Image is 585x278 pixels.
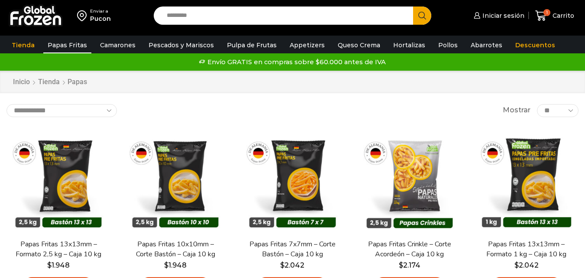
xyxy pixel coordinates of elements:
[511,37,559,53] a: Descuentos
[503,105,530,115] span: Mostrar
[543,9,550,16] span: 1
[47,261,70,269] bdi: 1.948
[480,11,524,20] span: Iniciar sesión
[90,14,111,23] div: Pucon
[550,11,574,20] span: Carrito
[399,261,403,269] span: $
[90,8,111,14] div: Enviar a
[389,37,430,53] a: Hortalizas
[246,239,339,259] a: Papas Fritas 7x7mm – Corte Bastón – Caja 10 kg
[472,7,524,24] a: Iniciar sesión
[533,6,576,26] a: 1 Carrito
[68,78,87,86] h1: Papas
[333,37,385,53] a: Queso Crema
[413,7,431,25] button: Search button
[77,8,90,23] img: address-field-icon.svg
[514,261,539,269] bdi: 2.042
[96,37,140,53] a: Camarones
[285,37,329,53] a: Appetizers
[13,77,87,87] nav: Breadcrumb
[280,261,284,269] span: $
[129,239,222,259] a: Papas Fritas 10x10mm – Corte Bastón – Caja 10 kg
[6,104,117,117] select: Pedido de la tienda
[480,239,573,259] a: Papas Fritas 13x13mm – Formato 1 kg – Caja 10 kg
[7,37,39,53] a: Tienda
[43,37,91,53] a: Papas Fritas
[434,37,462,53] a: Pollos
[12,239,105,259] a: Papas Fritas 13x13mm – Formato 2,5 kg – Caja 10 kg
[13,77,30,87] a: Inicio
[363,239,456,259] a: Papas Fritas Crinkle – Corte Acordeón – Caja 10 kg
[280,261,304,269] bdi: 2.042
[399,261,420,269] bdi: 2.174
[164,261,168,269] span: $
[514,261,519,269] span: $
[144,37,218,53] a: Pescados y Mariscos
[223,37,281,53] a: Pulpa de Frutas
[466,37,507,53] a: Abarrotes
[38,77,60,87] a: Tienda
[164,261,187,269] bdi: 1.948
[47,261,52,269] span: $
